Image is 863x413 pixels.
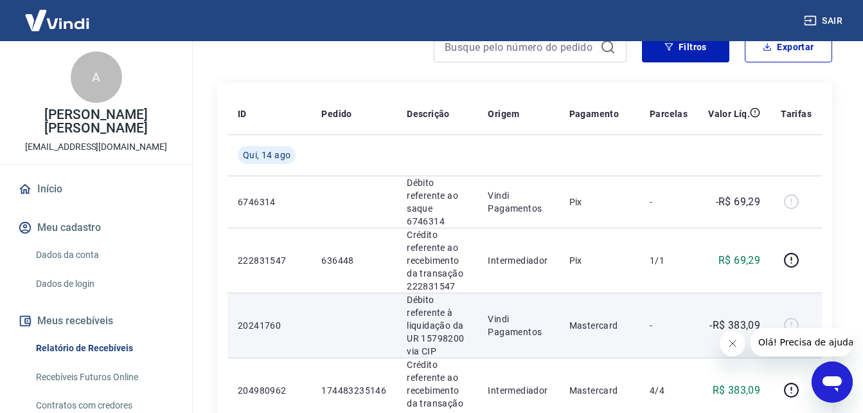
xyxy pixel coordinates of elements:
a: Dados de login [31,271,177,297]
p: Vindi Pagamentos [488,313,548,338]
p: 6746314 [238,196,301,208]
p: Débito referente à liquidação da UR 15798200 via CIP [407,293,467,358]
p: Descrição [407,107,450,120]
button: Meus recebíveis [15,307,177,335]
a: Relatório de Recebíveis [31,335,177,362]
p: Débito referente ao saque 6746314 [407,176,467,228]
p: Intermediador [488,254,548,267]
p: - [650,196,688,208]
p: ID [238,107,247,120]
iframe: Mensagem da empresa [751,328,853,356]
p: [EMAIL_ADDRESS][DOMAIN_NAME] [25,140,167,154]
button: Exportar [745,32,832,62]
p: Intermediador [488,384,548,397]
p: 222831547 [238,254,301,267]
p: Mastercard [569,384,629,397]
button: Filtros [642,32,729,62]
p: 1/1 [650,254,688,267]
p: Pix [569,254,629,267]
p: Tarifas [781,107,812,120]
p: Pagamento [569,107,619,120]
p: Valor Líq. [708,107,750,120]
button: Sair [801,9,848,33]
span: Olá! Precisa de ajuda? [8,9,108,19]
p: Origem [488,107,519,120]
p: R$ 69,29 [718,253,760,268]
p: [PERSON_NAME] [PERSON_NAME] [10,108,182,135]
p: - [650,319,688,332]
button: Meu cadastro [15,214,177,242]
a: Início [15,175,177,203]
a: Dados da conta [31,242,177,268]
p: Pix [569,196,629,208]
p: Vindi Pagamentos [488,189,548,215]
p: R$ 383,09 [713,383,761,398]
span: Qui, 14 ago [243,149,290,161]
img: Vindi [15,1,99,40]
p: Crédito referente ao recebimento da transação 222831547 [407,228,467,293]
input: Busque pelo número do pedido [445,37,595,57]
p: -R$ 69,29 [716,194,761,210]
p: 4/4 [650,384,688,397]
p: Parcelas [650,107,688,120]
iframe: Fechar mensagem [720,331,745,356]
p: -R$ 383,09 [709,318,760,333]
p: 636448 [321,254,386,267]
div: A [71,51,122,103]
p: Mastercard [569,319,629,332]
p: Pedido [321,107,351,120]
p: 204980962 [238,384,301,397]
iframe: Botão para abrir a janela de mensagens [812,362,853,403]
p: 174483235146 [321,384,386,397]
a: Recebíveis Futuros Online [31,364,177,390]
p: 20241760 [238,319,301,332]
